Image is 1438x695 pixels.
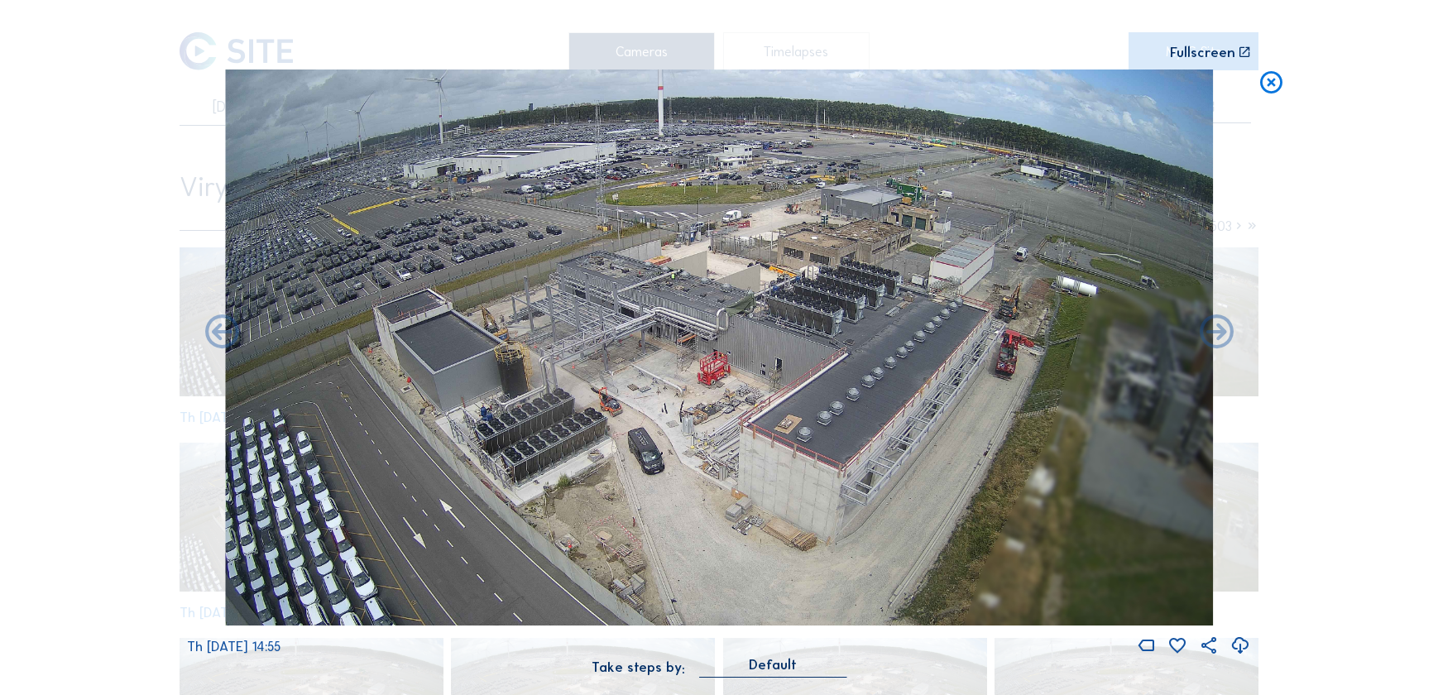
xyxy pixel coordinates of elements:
span: Th [DATE] 14:55 [187,638,280,654]
div: Default [700,657,846,677]
i: Back [1196,313,1237,353]
div: Default [749,657,797,672]
img: Image [225,69,1214,625]
i: Forward [202,313,242,353]
div: Fullscreen [1170,46,1235,59]
div: Take steps by: [592,660,685,673]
